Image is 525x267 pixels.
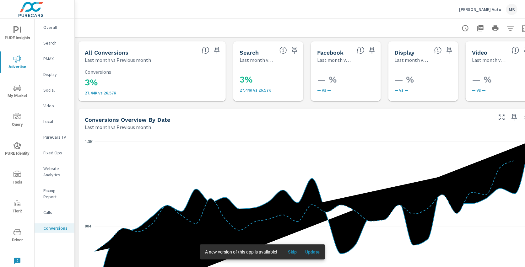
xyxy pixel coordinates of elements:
[43,40,69,46] p: Search
[43,56,69,62] p: PMAX
[504,22,517,35] button: Apply Filters
[489,22,502,35] button: Print Report
[85,77,219,88] h3: 3%
[497,112,507,122] button: Make Fullscreen
[35,85,74,95] div: Social
[205,249,277,254] span: A new version of this app is available!
[2,228,32,244] span: Driver
[290,45,300,55] span: Save this to your personalized report
[395,74,478,85] h3: — %
[317,74,400,85] h3: — %
[35,23,74,32] div: Overall
[35,132,74,142] div: PureCars TV
[367,45,377,55] span: Save this to your personalized report
[35,208,74,217] div: Calls
[43,187,69,200] p: Pacing Report
[512,46,519,54] span: Video Conversions include Actions, Leads and Unmapped Conversions
[2,113,32,128] span: Query
[395,49,415,56] h5: Display
[2,200,32,215] span: Tier2
[2,171,32,186] span: Tools
[85,56,151,64] p: Last month vs Previous month
[509,112,519,122] span: Save this to your personalized report
[317,88,400,93] p: — vs —
[2,84,32,99] span: My Market
[472,56,507,64] p: Last month vs Previous month
[35,186,74,201] div: Pacing Report
[35,223,74,233] div: Conversions
[240,49,259,56] h5: Search
[212,45,222,55] span: Save this to your personalized report
[395,88,478,93] p: — vs —
[2,26,32,42] span: PURE Insights
[305,249,320,255] span: Update
[202,46,209,54] span: All Conversions include Actions, Leads and Unmapped Conversions
[2,55,32,71] span: Advertise
[43,225,69,231] p: Conversions
[43,71,69,77] p: Display
[357,46,365,54] span: All conversions reported from Facebook with duplicates filtered out
[43,87,69,93] p: Social
[474,22,487,35] button: "Export Report to PDF"
[317,49,344,56] h5: Facebook
[43,150,69,156] p: Fixed Ops
[85,49,128,56] h5: All Conversions
[43,118,69,125] p: Local
[43,134,69,140] p: PureCars TV
[302,247,322,257] button: Update
[35,101,74,110] div: Video
[240,74,322,85] h3: 3%
[282,247,302,257] button: Skip
[85,123,151,131] p: Last month vs Previous month
[43,165,69,178] p: Website Analytics
[35,54,74,63] div: PMAX
[444,45,454,55] span: Save this to your personalized report
[43,103,69,109] p: Video
[35,164,74,179] div: Website Analytics
[85,69,219,75] p: Conversions
[35,148,74,158] div: Fixed Ops
[85,116,170,123] h5: Conversions Overview By Date
[285,249,300,255] span: Skip
[85,140,93,144] text: 1.3K
[472,49,487,56] h5: Video
[434,46,442,54] span: Display Conversions include Actions, Leads and Unmapped Conversions
[85,90,219,95] p: 27.44K vs 26.57K
[85,224,91,228] text: 804
[35,38,74,48] div: Search
[459,7,501,12] p: [PERSON_NAME] Auto
[240,88,322,93] p: 27.44K vs 26.57K
[43,24,69,30] p: Overall
[2,142,32,157] span: PURE Identity
[395,56,430,64] p: Last month vs Previous month
[35,117,74,126] div: Local
[317,56,352,64] p: Last month vs Previous month
[43,209,69,216] p: Calls
[506,4,517,15] div: MS
[35,70,74,79] div: Display
[240,56,274,64] p: Last month vs Previous month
